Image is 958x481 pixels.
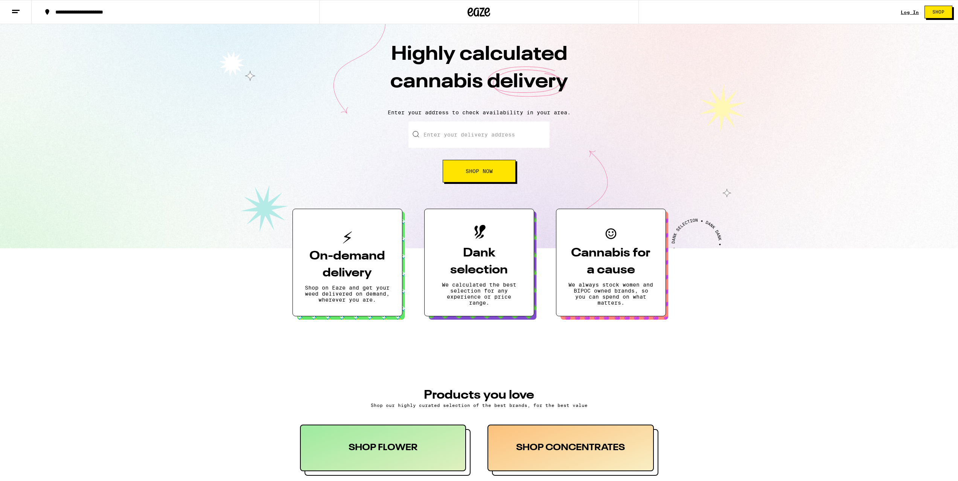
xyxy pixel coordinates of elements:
[443,160,516,182] button: Shop Now
[466,168,493,174] span: Shop Now
[437,245,522,279] h3: Dank selection
[305,248,390,282] h3: On-demand delivery
[8,109,950,115] p: Enter your address to check availability in your area.
[305,285,390,303] p: Shop on Eaze and get your weed delivered on demand, wherever you are.
[487,425,654,471] div: SHOP CONCENTRATES
[924,6,952,18] button: Shop
[568,282,653,306] p: We always stock women and BIPOC owned brands, so you can spend on what matters.
[292,209,402,316] button: On-demand deliveryShop on Eaze and get your weed delivered on demand, wherever you are.
[901,10,919,15] a: Log In
[300,425,466,471] div: SHOP FLOWER
[408,121,550,148] input: Enter your delivery address
[932,10,944,14] span: Shop
[568,245,653,279] h3: Cannabis for a cause
[487,425,658,476] button: SHOP CONCENTRATES
[424,209,534,316] button: Dank selectionWe calculated the best selection for any experience or price range.
[919,6,958,18] a: Shop
[300,389,658,401] h3: PRODUCTS YOU LOVE
[437,282,522,306] p: We calculated the best selection for any experience or price range.
[300,403,658,408] p: Shop our highly curated selection of the best brands, for the best value
[556,209,666,316] button: Cannabis for a causeWe always stock women and BIPOC owned brands, so you can spend on what matters.
[300,425,471,476] button: SHOP FLOWER
[347,41,611,103] h1: Highly calculated cannabis delivery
